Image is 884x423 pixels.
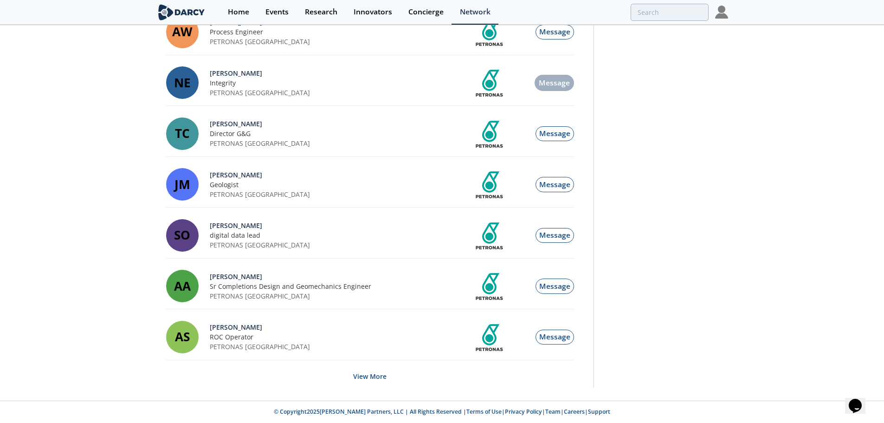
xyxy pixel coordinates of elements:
[476,323,503,351] img: PETRONAS Canada
[166,219,199,252] div: SO
[536,228,574,243] button: Message
[631,4,709,21] input: Advanced Search
[210,230,457,240] div: digital data lead
[210,221,457,230] div: View Profile
[845,386,875,414] iframe: chat widget
[210,332,457,342] div: ROC Operator
[535,75,574,91] button: Message
[210,170,457,180] div: View Profile
[166,66,199,99] div: NE
[545,408,561,416] a: Team
[539,332,570,342] span: Message
[166,16,199,48] div: AW
[536,126,574,142] button: Message
[210,78,457,88] div: Integrity
[539,230,570,240] span: Message
[166,168,199,201] div: JM
[476,221,503,249] img: PETRONAS Canada
[210,27,457,37] div: Process Engineer
[476,18,503,46] img: PETRONAS Canada
[476,69,503,97] img: PETRONAS Canada
[536,177,574,192] button: Message
[564,408,585,416] a: Careers
[210,180,457,189] div: Geologist
[210,291,457,301] div: PETRONAS [GEOGRAPHIC_DATA]
[353,365,387,388] button: load more
[476,120,503,148] img: PETRONAS Canada
[466,408,502,416] a: Terms of Use
[539,26,570,37] span: Message
[210,88,457,98] div: PETRONAS [GEOGRAPHIC_DATA]
[210,129,457,138] div: Director G&G
[210,342,457,351] div: PETRONAS [GEOGRAPHIC_DATA]
[539,281,570,291] span: Message
[476,272,503,300] img: PETRONAS Canada
[715,6,728,19] img: Profile
[460,8,490,16] div: Network
[408,8,444,16] div: Concierge
[210,240,457,250] div: PETRONAS [GEOGRAPHIC_DATA]
[166,117,199,150] div: TC
[210,37,457,46] div: PETRONAS [GEOGRAPHIC_DATA]
[505,408,542,416] a: Privacy Policy
[210,189,457,199] div: PETRONAS [GEOGRAPHIC_DATA]
[210,68,457,78] div: View Profile
[210,322,457,332] div: View Profile
[99,408,786,416] p: © Copyright 2025 [PERSON_NAME] Partners, LLC | All Rights Reserved | | | | |
[166,321,199,353] div: AS
[539,78,570,89] span: Message
[156,4,207,20] img: logo-wide.svg
[354,8,392,16] div: Innovators
[588,408,610,416] a: Support
[210,119,457,129] div: View Profile
[210,138,457,148] div: PETRONAS [GEOGRAPHIC_DATA]
[228,8,249,16] div: Home
[305,8,337,16] div: Research
[265,8,289,16] div: Events
[166,270,199,302] div: AA
[536,25,574,40] button: Message
[476,170,503,198] img: PETRONAS Canada
[536,330,574,345] button: Message
[539,179,570,189] span: Message
[539,128,570,138] span: Message
[210,281,457,291] div: Sr Completions Design and Geomechanics Engineer
[536,279,574,294] button: Message
[210,272,457,281] div: View Profile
